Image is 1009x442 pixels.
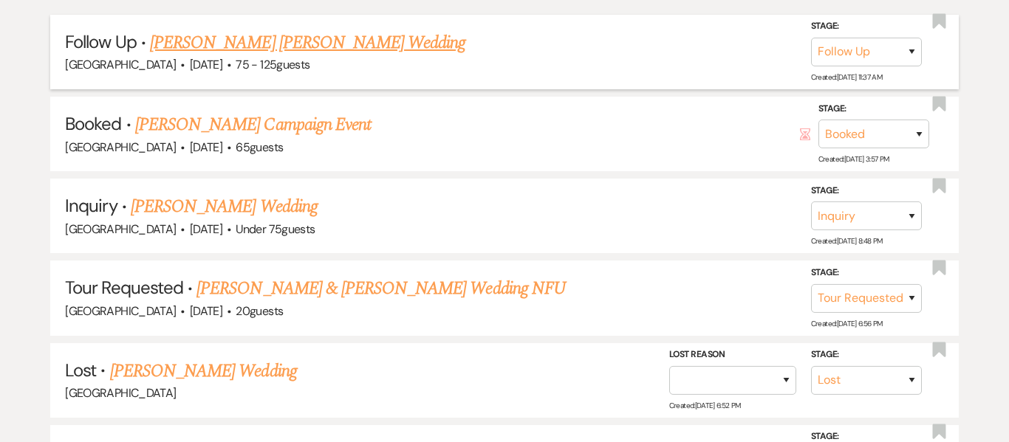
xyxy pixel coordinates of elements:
[65,139,176,155] span: [GEOGRAPHIC_DATA]
[811,236,883,246] span: Created: [DATE] 8:48 PM
[65,276,183,299] span: Tour Requested
[65,194,117,217] span: Inquiry
[131,193,318,220] a: [PERSON_NAME] Wedding
[236,139,283,155] span: 65 guests
[110,358,297,384] a: [PERSON_NAME] Wedding
[150,30,465,56] a: [PERSON_NAME] [PERSON_NAME] Wedding
[811,183,922,199] label: Stage:
[811,265,922,281] label: Stage:
[65,303,176,319] span: [GEOGRAPHIC_DATA]
[65,30,136,53] span: Follow Up
[65,57,176,72] span: [GEOGRAPHIC_DATA]
[811,347,922,363] label: Stage:
[190,303,222,319] span: [DATE]
[236,221,315,237] span: Under 75 guests
[65,112,121,135] span: Booked
[811,18,922,35] label: Stage:
[669,401,741,410] span: Created: [DATE] 6:52 PM
[236,303,283,319] span: 20 guests
[65,221,176,237] span: [GEOGRAPHIC_DATA]
[236,57,309,72] span: 75 - 125 guests
[65,359,96,381] span: Lost
[811,72,882,82] span: Created: [DATE] 11:37 AM
[190,57,222,72] span: [DATE]
[190,139,222,155] span: [DATE]
[811,318,883,328] span: Created: [DATE] 6:56 PM
[190,221,222,237] span: [DATE]
[818,154,889,164] span: Created: [DATE] 3:57 PM
[669,347,796,363] label: Lost Reason
[135,111,371,138] a: [PERSON_NAME] Campaign Event
[65,385,176,401] span: [GEOGRAPHIC_DATA]
[818,100,929,117] label: Stage:
[196,275,566,302] a: [PERSON_NAME] & [PERSON_NAME] Wedding NFU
